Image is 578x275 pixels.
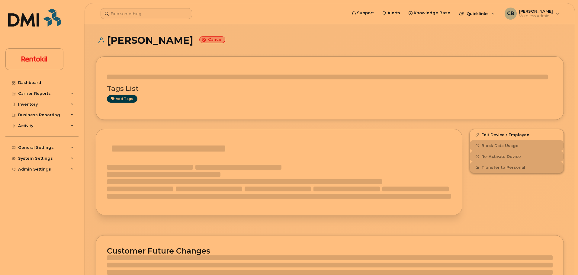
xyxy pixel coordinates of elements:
[481,154,521,159] span: Re-Activate Device
[470,129,564,140] a: Edit Device / Employee
[107,85,553,92] h3: Tags List
[96,35,564,46] h1: [PERSON_NAME]
[470,151,564,162] button: Re-Activate Device
[470,140,564,151] button: Block Data Usage
[107,246,553,255] h2: Customer Future Changes
[199,36,225,43] small: Cancel
[470,162,564,173] button: Transfer to Personal
[107,95,137,103] a: Add tags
